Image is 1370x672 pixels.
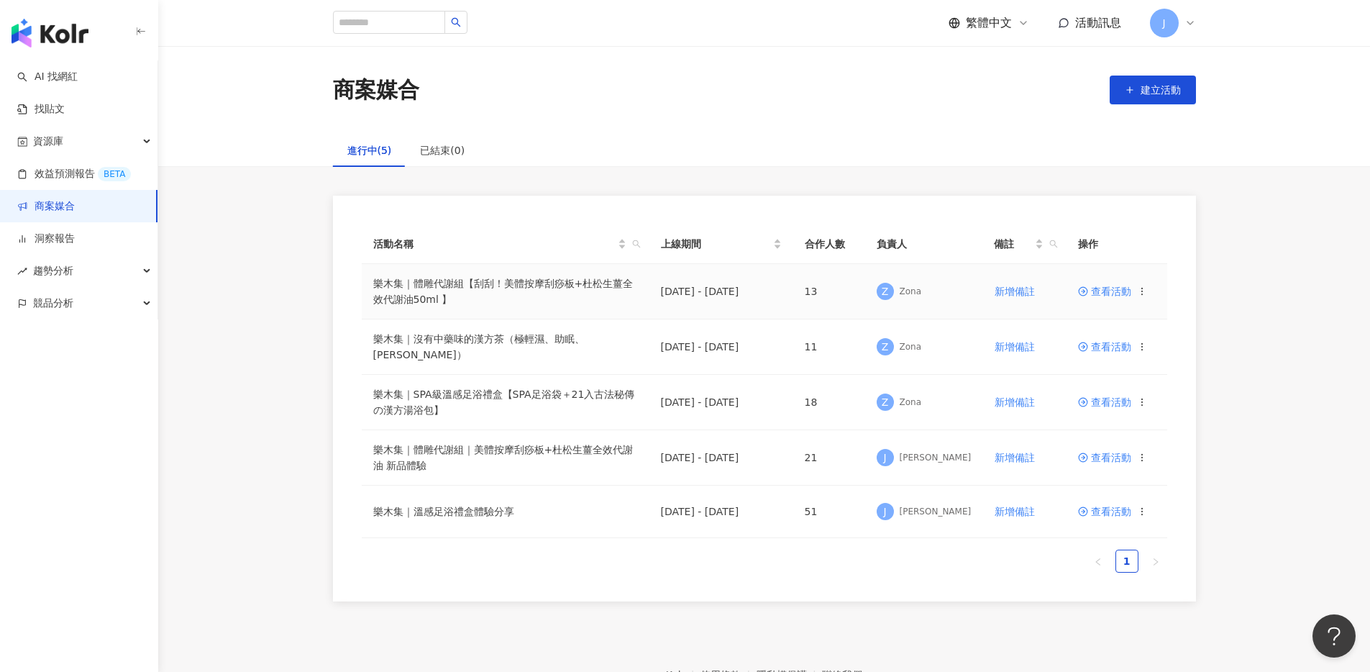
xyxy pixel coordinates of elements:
span: 繁體中文 [966,15,1012,31]
li: Next Page [1144,550,1167,573]
span: 建立活動 [1141,84,1181,96]
div: 進行中(5) [347,142,392,158]
td: 51 [793,486,865,538]
td: 13 [793,264,865,319]
a: 商案媒合 [17,199,75,214]
iframe: Help Scout Beacon - Open [1312,614,1356,658]
a: 效益預測報告BETA [17,167,131,181]
span: 上線期間 [661,236,770,252]
button: 新增備註 [994,388,1036,417]
a: 查看活動 [1078,342,1131,352]
span: 新增備註 [995,452,1035,463]
a: 查看活動 [1078,507,1131,517]
span: Z [882,339,889,355]
a: searchAI 找網紅 [17,70,78,84]
button: 建立活動 [1110,76,1196,104]
td: 樂木集｜沒有中藥味的漢方茶（極輕濕、助眠、[PERSON_NAME]） [362,319,649,375]
span: 活動名稱 [373,236,615,252]
td: 樂木集｜體雕代謝組｜美體按摩刮痧板+杜松生薑全效代謝油 新品體驗 [362,430,649,486]
span: Z [882,283,889,299]
td: 樂木集｜體雕代謝組【刮刮！美體按摩刮痧板+杜松生薑全效代謝油50ml 】 [362,264,649,319]
td: 21 [793,430,865,486]
td: [DATE] - [DATE] [649,319,793,375]
span: 新增備註 [995,286,1035,297]
a: 找貼文 [17,102,65,117]
div: [PERSON_NAME] [900,506,972,518]
a: 查看活動 [1078,453,1131,463]
span: 備註 [994,236,1031,252]
td: [DATE] - [DATE] [649,486,793,538]
li: 1 [1115,550,1138,573]
span: J [1162,15,1165,31]
li: Previous Page [1087,550,1110,573]
span: 資源庫 [33,125,63,158]
td: 11 [793,319,865,375]
span: J [883,504,886,519]
th: 備註 [982,224,1066,264]
div: 商案媒合 [333,75,419,105]
span: left [1094,558,1102,566]
th: 活動名稱 [362,224,649,264]
td: 樂木集｜SPA級溫感足浴禮盒【SPA足浴袋＋21入古法秘傳の漢方湯浴包】 [362,375,649,430]
th: 操作 [1067,224,1167,264]
div: 已結束(0) [420,142,465,158]
img: logo [12,19,88,47]
th: 合作人數 [793,224,865,264]
div: [PERSON_NAME] [900,452,972,464]
span: Z [882,394,889,410]
span: 新增備註 [995,341,1035,353]
td: [DATE] - [DATE] [649,430,793,486]
span: J [883,450,886,466]
td: [DATE] - [DATE] [649,375,793,430]
div: Zona [900,341,922,353]
th: 負責人 [865,224,983,264]
a: 查看活動 [1078,286,1131,296]
th: 上線期間 [649,224,793,264]
a: 1 [1116,550,1138,572]
td: [DATE] - [DATE] [649,264,793,319]
a: 洞察報告 [17,232,75,246]
span: 趨勢分析 [33,255,73,287]
span: search [1046,233,1061,255]
span: 新增備註 [995,396,1035,408]
span: search [451,17,461,27]
div: Zona [900,396,922,409]
span: rise [17,266,27,276]
span: 競品分析 [33,287,73,319]
button: 新增備註 [994,332,1036,361]
span: search [1049,240,1058,248]
td: 18 [793,375,865,430]
button: 新增備註 [994,277,1036,306]
div: Zona [900,286,922,298]
span: search [629,233,644,255]
span: 新增備註 [995,506,1035,517]
span: 活動訊息 [1075,16,1121,29]
button: 新增備註 [994,443,1036,472]
td: 樂木集｜溫感足浴禮盒體驗分享 [362,486,649,538]
button: 新增備註 [994,497,1036,526]
a: 查看活動 [1078,397,1131,407]
span: search [632,240,641,248]
button: right [1144,550,1167,573]
span: right [1151,558,1160,566]
button: left [1087,550,1110,573]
